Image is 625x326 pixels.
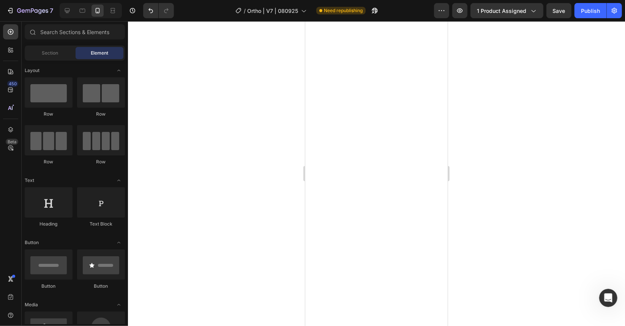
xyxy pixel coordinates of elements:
[131,12,144,26] div: Close
[16,181,136,189] h2: 💡 Share your ideas
[113,237,125,249] span: Toggle open
[477,7,526,15] span: 1 product assigned
[29,255,46,261] span: Home
[6,139,18,145] div: Beta
[16,156,127,164] div: Join community
[553,8,565,14] span: Save
[77,283,125,290] div: Button
[305,21,448,326] iframe: Design area
[101,255,127,261] span: Messages
[25,24,125,39] input: Search Sections & Elements
[42,50,58,56] span: Section
[16,103,127,111] div: We typically reply in under 30 minutes
[25,67,39,74] span: Layout
[16,192,136,200] div: Suggest features or report bugs here.
[244,7,246,15] span: /
[113,64,125,77] span: Toggle open
[77,111,125,118] div: Row
[7,81,18,87] div: 450
[25,158,73,165] div: Row
[581,7,600,15] div: Publish
[113,299,125,311] span: Toggle open
[16,142,127,150] div: Watch Youtube tutorials
[113,174,125,187] span: Toggle open
[574,3,606,18] button: Publish
[11,139,141,153] a: Watch Youtube tutorials
[11,153,141,167] a: Join community
[247,7,298,15] span: Ortho | V7 | 080925
[324,7,363,14] span: Need republishing
[3,3,57,18] button: 7
[25,111,73,118] div: Row
[25,239,39,246] span: Button
[16,128,127,136] div: ❓Visit Help center
[11,125,141,139] a: ❓Visit Help center
[25,177,34,184] span: Text
[8,89,144,118] div: Send us a messageWe typically reply in under 30 minutes
[599,289,617,307] iframe: Intercom live chat
[77,158,125,165] div: Row
[470,3,543,18] button: 1 product assigned
[143,3,174,18] div: Undo/Redo
[50,6,53,15] p: 7
[77,221,125,227] div: Text Block
[16,96,127,103] div: Send us a message
[76,237,152,267] button: Messages
[546,3,571,18] button: Save
[25,283,73,290] div: Button
[91,50,108,56] span: Element
[16,203,136,218] button: Send Feedback
[25,221,73,227] div: Heading
[25,301,38,308] span: Media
